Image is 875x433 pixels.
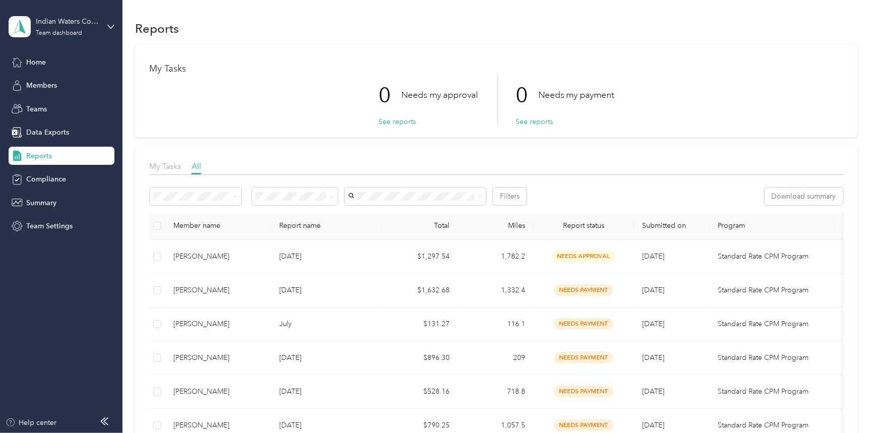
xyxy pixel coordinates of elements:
[26,174,66,184] span: Compliance
[382,307,458,341] td: $131.27
[36,30,82,36] div: Team dashboard
[642,421,664,429] span: [DATE]
[642,353,664,362] span: [DATE]
[458,240,533,274] td: 1,782.2
[26,57,46,68] span: Home
[279,420,374,431] p: [DATE]
[554,318,613,330] span: needs payment
[26,104,47,114] span: Teams
[173,251,263,262] div: [PERSON_NAME]
[458,274,533,307] td: 1,332.4
[173,420,263,431] div: [PERSON_NAME]
[135,23,179,34] h1: Reports
[516,74,538,116] p: 0
[634,212,710,240] th: Submitted on
[554,419,613,431] span: needs payment
[382,240,458,274] td: $1,297.54
[26,221,73,231] span: Team Settings
[718,420,828,431] p: Standard Rate CPM Program
[382,274,458,307] td: $1,632.68
[149,161,181,171] span: My Tasks
[173,319,263,330] div: [PERSON_NAME]
[516,116,553,127] button: See reports
[458,307,533,341] td: 116.1
[718,251,828,262] p: Standard Rate CPM Program
[26,151,52,161] span: Reports
[390,221,450,230] div: Total
[379,116,416,127] button: See reports
[554,386,613,397] span: needs payment
[26,198,56,208] span: Summary
[149,64,844,74] h1: My Tasks
[26,80,57,91] span: Members
[554,352,613,363] span: needs payment
[271,212,382,240] th: Report name
[26,127,69,138] span: Data Exports
[36,16,99,27] div: Indian Waters Council, BSA
[379,74,401,116] p: 0
[466,221,525,230] div: Miles
[718,352,828,363] p: Standard Rate CPM Program
[458,341,533,375] td: 209
[173,386,263,397] div: [PERSON_NAME]
[382,375,458,409] td: $528.16
[642,286,664,294] span: [DATE]
[642,252,664,261] span: [DATE]
[642,387,664,396] span: [DATE]
[279,352,374,363] p: [DATE]
[279,285,374,296] p: [DATE]
[279,386,374,397] p: [DATE]
[382,341,458,375] td: $896.30
[718,319,828,330] p: Standard Rate CPM Program
[279,251,374,262] p: [DATE]
[710,212,836,240] th: Program
[765,188,843,205] button: Download summary
[710,341,836,375] td: Standard Rate CPM Program
[642,320,664,328] span: [DATE]
[401,89,478,101] p: Needs my approval
[819,377,875,433] iframe: Everlance-gr Chat Button Frame
[279,319,374,330] p: July
[541,221,626,230] span: Report status
[173,285,263,296] div: [PERSON_NAME]
[554,284,613,296] span: needs payment
[710,307,836,341] td: Standard Rate CPM Program
[710,240,836,274] td: Standard Rate CPM Program
[192,161,201,171] span: All
[493,188,527,205] button: Filters
[173,352,263,363] div: [PERSON_NAME]
[173,221,263,230] div: Member name
[718,386,828,397] p: Standard Rate CPM Program
[552,251,615,262] span: needs approval
[538,89,614,101] p: Needs my payment
[710,274,836,307] td: Standard Rate CPM Program
[710,375,836,409] td: Standard Rate CPM Program
[718,285,828,296] p: Standard Rate CPM Program
[6,417,57,428] button: Help center
[458,375,533,409] td: 718.8
[165,212,271,240] th: Member name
